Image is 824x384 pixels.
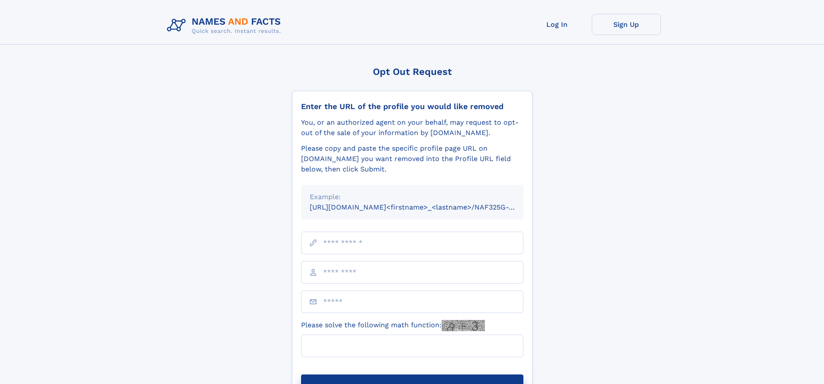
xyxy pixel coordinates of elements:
[310,203,540,211] small: [URL][DOMAIN_NAME]<firstname>_<lastname>/NAF325G-xxxxxxxx
[523,14,592,35] a: Log In
[301,117,523,138] div: You, or an authorized agent on your behalf, may request to opt-out of the sale of your informatio...
[301,320,485,331] label: Please solve the following math function:
[292,66,532,77] div: Opt Out Request
[310,192,515,202] div: Example:
[301,102,523,111] div: Enter the URL of the profile you would like removed
[164,14,288,37] img: Logo Names and Facts
[301,143,523,174] div: Please copy and paste the specific profile page URL on [DOMAIN_NAME] you want removed into the Pr...
[592,14,661,35] a: Sign Up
